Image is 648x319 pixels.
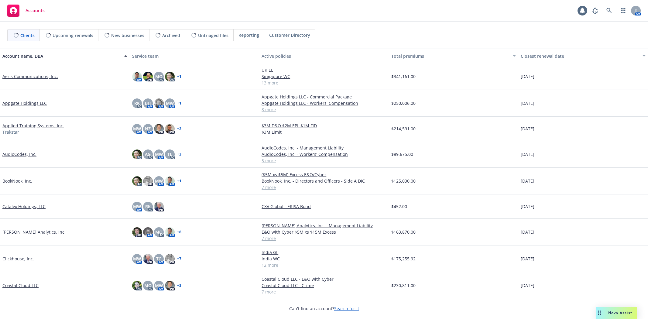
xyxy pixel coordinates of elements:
[167,151,172,157] span: TL
[145,125,151,132] span: NZ
[155,178,163,184] span: MW
[145,100,151,106] span: BH
[156,256,161,262] span: TC
[262,249,386,256] a: India GL
[521,229,534,235] span: [DATE]
[165,254,175,264] img: photo
[391,53,509,59] div: Total premiums
[608,310,632,315] span: Nova Assist
[165,227,175,237] img: photo
[20,32,35,39] span: Clients
[521,73,534,80] span: [DATE]
[521,125,534,132] span: [DATE]
[155,73,163,80] span: MQ
[2,73,58,80] a: Aeris Communications, Inc.
[521,203,534,210] span: [DATE]
[177,101,181,105] a: + 1
[521,282,534,289] span: [DATE]
[521,178,534,184] span: [DATE]
[162,32,180,39] span: Archived
[2,151,36,157] a: AudioCodes, Inc.
[165,281,175,290] img: photo
[262,178,386,184] a: BookNook, Inc. - Directors and Officers - Side A DIC
[2,178,32,184] a: BookNook, Inc.
[262,256,386,262] a: India WC
[154,124,164,134] img: photo
[262,80,386,86] a: 13 more
[155,229,163,235] span: MQ
[144,282,152,289] span: MQ
[132,281,142,290] img: photo
[132,227,142,237] img: photo
[177,230,181,234] a: + 6
[132,53,257,59] div: Service team
[262,73,386,80] a: Singapore WC
[262,235,386,242] a: 7 more
[133,203,141,210] span: MW
[262,106,386,113] a: 8 more
[391,125,416,132] span: $214,591.00
[26,8,45,13] span: Accounts
[521,151,534,157] span: [DATE]
[521,100,534,106] span: [DATE]
[391,178,416,184] span: $125,030.00
[521,256,534,262] span: [DATE]
[262,157,386,164] a: 5 more
[132,149,142,159] img: photo
[603,5,615,17] a: Search
[262,151,386,157] a: AudioCodes, Inc. - Workers' Compensation
[259,49,389,63] button: Active policies
[262,276,386,282] a: Coastal Cloud LLC - E&O with Cyber
[177,179,181,183] a: + 1
[143,227,153,237] img: photo
[165,72,175,81] img: photo
[617,5,629,17] a: Switch app
[262,184,386,190] a: 7 more
[391,151,413,157] span: $89,675.00
[334,306,359,311] a: Search for it
[165,176,175,186] img: photo
[596,307,637,319] button: Nova Assist
[391,203,407,210] span: $452.00
[2,53,121,59] div: Account name, DBA
[391,229,416,235] span: $163,870.00
[391,282,416,289] span: $230,811.00
[2,229,66,235] a: [PERSON_NAME] Analytics, Inc.
[132,176,142,186] img: photo
[198,32,228,39] span: Untriaged files
[269,32,310,38] span: Customer Directory
[143,72,153,81] img: photo
[262,145,386,151] a: AudioCodes, Inc. - Management Liability
[2,203,46,210] a: Catalyx Holdings, LLC
[134,100,140,106] span: RK
[2,122,64,129] a: Applied Training Systems, Inc.
[262,222,386,229] a: [PERSON_NAME] Analytics, Inc. - Management Liability
[262,203,386,210] a: CXV Global - ERISA Bond
[262,67,386,73] a: UK EL
[391,256,416,262] span: $175,255.92
[2,100,47,106] a: Appgate Holdings LLC
[132,72,142,81] img: photo
[262,129,386,135] a: $3M Limit
[154,202,164,211] img: photo
[262,94,386,100] a: Appgate Holdings LLC - Commercial Package
[177,153,181,156] a: + 3
[262,282,386,289] a: Coastal Cloud LLC - Crime
[521,53,639,59] div: Closest renewal date
[130,49,259,63] button: Service team
[177,257,181,261] a: + 7
[133,125,141,132] span: MW
[145,151,151,157] span: AG
[262,100,386,106] a: Appgate Holdings LLC - Workers' Compensation
[262,229,386,235] a: E&O with Cyber $5M xs $15M Excess
[166,100,174,106] span: MW
[262,289,386,295] a: 7 more
[389,49,519,63] button: Total premiums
